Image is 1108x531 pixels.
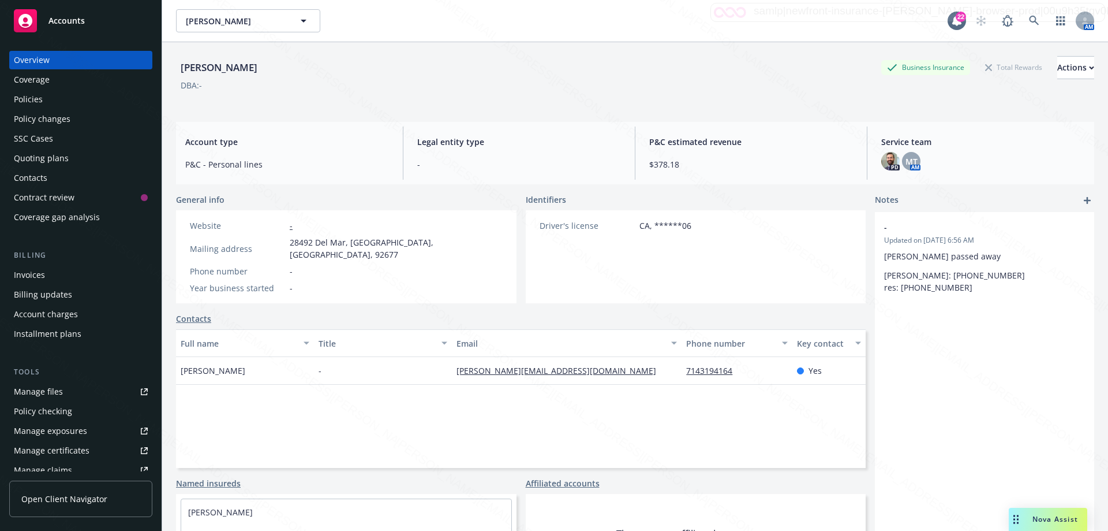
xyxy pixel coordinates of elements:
div: Year business started [190,282,285,294]
span: Nova Assist [1032,514,1078,524]
div: Manage exposures [14,422,87,440]
div: Manage certificates [14,441,89,460]
div: Phone number [190,265,285,277]
a: Search [1023,9,1046,32]
a: SSC Cases [9,129,152,148]
div: Invoices [14,266,45,284]
a: Start snowing [969,9,993,32]
div: Billing updates [14,285,72,304]
div: Phone number [686,337,774,350]
div: Total Rewards [979,60,1048,75]
span: Notes [875,194,899,207]
div: SSC Cases [14,129,53,148]
span: - [290,265,293,277]
div: Manage claims [14,461,72,480]
span: Updated on [DATE] 6:56 AM [884,235,1085,246]
div: [PERSON_NAME] [176,60,262,75]
span: $378.18 [649,158,853,170]
span: Legal entity type [417,136,621,148]
span: Identifiers [526,194,566,206]
div: Mailing address [190,243,285,255]
div: Installment plans [14,325,81,343]
button: [PERSON_NAME] [176,9,320,32]
span: [PERSON_NAME] [186,15,286,27]
p: [PERSON_NAME]: [PHONE_NUMBER] res: [PHONE_NUMBER] [884,269,1085,294]
span: P&C - Personal lines [185,158,389,170]
a: add [1080,194,1094,207]
div: Actions [1057,57,1094,79]
div: 22 [956,12,966,22]
div: Billing [9,250,152,261]
button: Full name [176,329,314,357]
span: [PERSON_NAME] [181,365,245,377]
a: Coverage gap analysis [9,208,152,226]
span: Accounts [48,16,85,25]
button: Actions [1057,56,1094,79]
span: MT [905,155,918,168]
a: Report a Bug [996,9,1019,32]
div: Manage files [14,383,63,401]
div: Quoting plans [14,149,69,168]
img: photo [881,152,900,170]
div: DBA: - [181,79,202,91]
a: Policy checking [9,402,152,421]
div: Coverage gap analysis [14,208,100,226]
a: - [290,220,293,231]
a: Manage exposures [9,422,152,440]
a: Overview [9,51,152,69]
a: Quoting plans [9,149,152,168]
a: Accounts [9,5,152,37]
a: Affiliated accounts [526,477,600,489]
span: - [417,158,621,170]
a: [PERSON_NAME] [188,507,253,518]
span: Service team [881,136,1085,148]
a: Switch app [1049,9,1072,32]
a: Invoices [9,266,152,284]
a: Named insureds [176,477,241,489]
a: Installment plans [9,325,152,343]
span: Yes [808,365,822,377]
button: Nova Assist [1009,508,1087,531]
div: Overview [14,51,50,69]
div: Full name [181,337,297,350]
div: Policy changes [14,110,70,128]
div: Contacts [14,169,47,187]
span: Open Client Navigator [21,493,107,505]
span: - [319,365,321,377]
a: Policies [9,90,152,109]
a: 7143194164 [686,365,742,376]
a: Manage claims [9,461,152,480]
a: Billing updates [9,285,152,304]
span: General info [176,194,224,206]
span: 28492 Del Mar, [GEOGRAPHIC_DATA], [GEOGRAPHIC_DATA], 92677 [290,236,503,261]
div: Website [190,220,285,232]
div: Business Insurance [881,60,970,75]
div: Driver's license [540,220,635,232]
span: P&C estimated revenue [649,136,853,148]
div: Coverage [14,70,50,89]
div: Contract review [14,188,74,207]
a: Policy changes [9,110,152,128]
button: Phone number [682,329,792,357]
a: Contacts [176,313,211,325]
a: Manage certificates [9,441,152,460]
span: - [884,221,1055,233]
div: Title [319,337,435,350]
span: Account type [185,136,389,148]
a: Contacts [9,169,152,187]
button: Email [452,329,682,357]
div: Policy checking [14,402,72,421]
a: Coverage [9,70,152,89]
button: Title [314,329,452,357]
div: -Updated on [DATE] 6:56 AM[PERSON_NAME] passed away[PERSON_NAME]: [PHONE_NUMBER] res: [PHONE_NUMBER] [875,212,1094,303]
a: Contract review [9,188,152,207]
div: Key contact [797,337,848,350]
div: Tools [9,366,152,378]
div: Email [456,337,664,350]
div: Policies [14,90,43,109]
p: [PERSON_NAME] passed away [884,250,1085,262]
a: [PERSON_NAME][EMAIL_ADDRESS][DOMAIN_NAME] [456,365,665,376]
button: Key contact [792,329,866,357]
div: Account charges [14,305,78,324]
a: Account charges [9,305,152,324]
